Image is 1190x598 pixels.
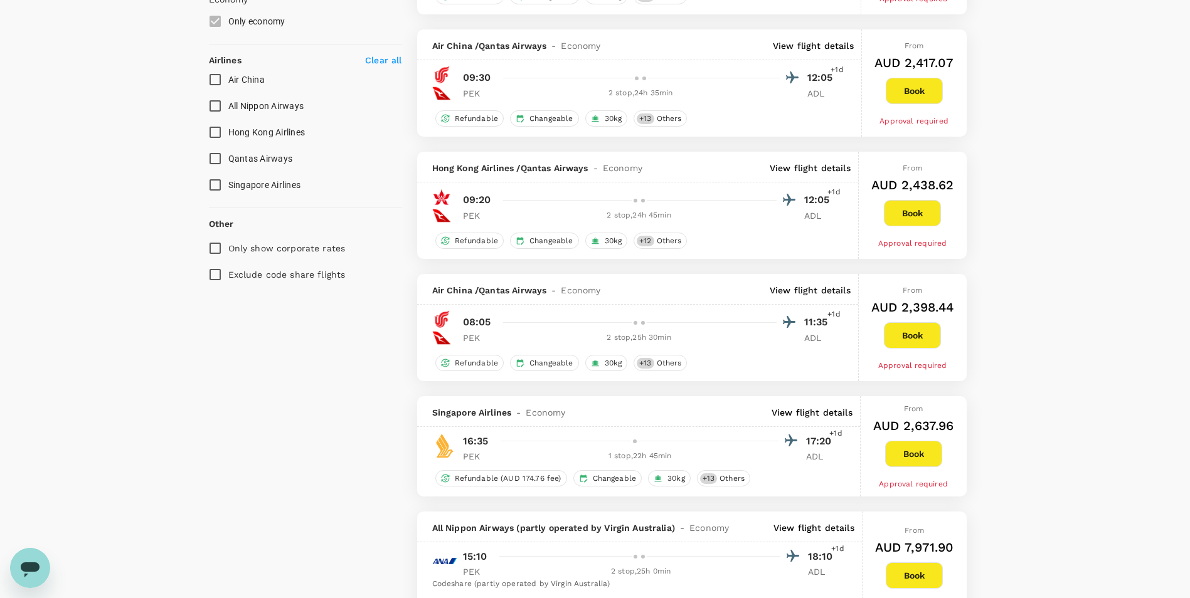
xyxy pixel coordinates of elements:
[652,358,687,369] span: Others
[807,87,839,100] p: ADL
[772,406,853,419] p: View flight details
[524,358,578,369] span: Changeable
[435,233,504,249] div: Refundable
[546,39,561,52] span: -
[432,310,451,328] img: CA
[502,565,780,578] div: 2 stop , 25h 0min
[561,284,600,296] span: Economy
[463,70,491,85] p: 09:30
[435,110,504,127] div: Refundable
[511,406,526,419] span: -
[432,284,547,296] span: Air China / Qantas Airways
[432,548,457,574] img: NH
[228,75,265,85] span: Air China
[432,206,451,225] img: QF
[874,53,954,73] h6: AUD 2,417.07
[502,209,777,222] div: 2 stop , 24h 45min
[637,236,654,246] span: + 12
[502,87,780,100] div: 2 stop , 24h 35min
[450,358,504,369] span: Refundable
[228,180,301,190] span: Singapore Airlines
[697,470,750,486] div: +13Others
[879,480,948,488] span: Approval required
[432,39,547,52] span: Air China / Qantas Airways
[886,562,943,589] button: Book
[884,200,941,226] button: Book
[903,286,922,295] span: From
[662,473,690,484] span: 30kg
[875,537,954,557] h6: AUD 7,971.90
[770,162,851,174] p: View flight details
[715,473,750,484] span: Others
[871,175,954,195] h6: AUD 2,438.62
[432,578,839,590] div: Codeshare (partly operated by Virgin Australia)
[634,110,687,127] div: +13Others
[546,284,561,296] span: -
[871,297,954,317] h6: AUD 2,398.44
[463,450,494,463] p: PEK
[808,549,839,564] p: 18:10
[773,39,854,52] p: View flight details
[502,332,777,344] div: 2 stop , 25h 30min
[903,164,922,172] span: From
[510,110,579,127] div: Changeable
[585,355,628,371] div: 30kg
[502,450,778,463] div: 1 stop , 22h 45min
[878,361,947,370] span: Approval required
[524,236,578,246] span: Changeable
[807,70,839,85] p: 12:05
[879,117,948,125] span: Approval required
[463,332,494,344] p: PEK
[806,434,837,449] p: 17:20
[228,154,293,164] span: Qantas Airways
[804,332,836,344] p: ADL
[463,209,494,222] p: PEK
[432,522,675,534] span: All Nippon Airways (partly operated by Virgin Australia)
[827,308,840,321] span: +1d
[450,473,566,484] span: Refundable (AUD 174.76 fee)
[634,355,687,371] div: +13Others
[904,404,923,413] span: From
[432,187,451,206] img: HX
[561,39,600,52] span: Economy
[209,218,234,230] p: Other
[463,192,491,207] p: 09:20
[585,110,628,127] div: 30kg
[700,473,717,484] span: + 13
[463,87,494,100] p: PEK
[884,322,941,349] button: Book
[600,358,627,369] span: 30kg
[435,470,567,486] div: Refundable (AUD 174.76 fee)
[634,233,687,249] div: +12Others
[831,64,843,76] span: +1d
[808,565,839,578] p: ADL
[603,162,642,174] span: Economy
[600,113,627,124] span: 30kg
[770,284,851,296] p: View flight details
[806,450,837,463] p: ADL
[228,127,305,137] span: Hong Kong Airlines
[228,101,304,111] span: All Nippon Airways
[463,315,491,330] p: 08:05
[905,526,924,535] span: From
[526,406,565,419] span: Economy
[885,441,942,467] button: Book
[588,162,603,174] span: -
[637,358,654,369] span: + 13
[829,428,842,440] span: +1d
[10,548,50,588] iframe: Button to launch messaging window
[637,113,654,124] span: + 13
[450,236,504,246] span: Refundable
[831,543,844,555] span: +1d
[804,192,836,207] p: 12:05
[524,113,578,124] span: Changeable
[827,186,840,199] span: +1d
[510,355,579,371] div: Changeable
[648,470,691,486] div: 30kg
[873,416,954,436] h6: AUD 2,637.96
[463,565,494,578] p: PEK
[675,522,689,534] span: -
[432,65,451,84] img: CA
[804,209,836,222] p: ADL
[228,242,346,254] p: Only show corporate rates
